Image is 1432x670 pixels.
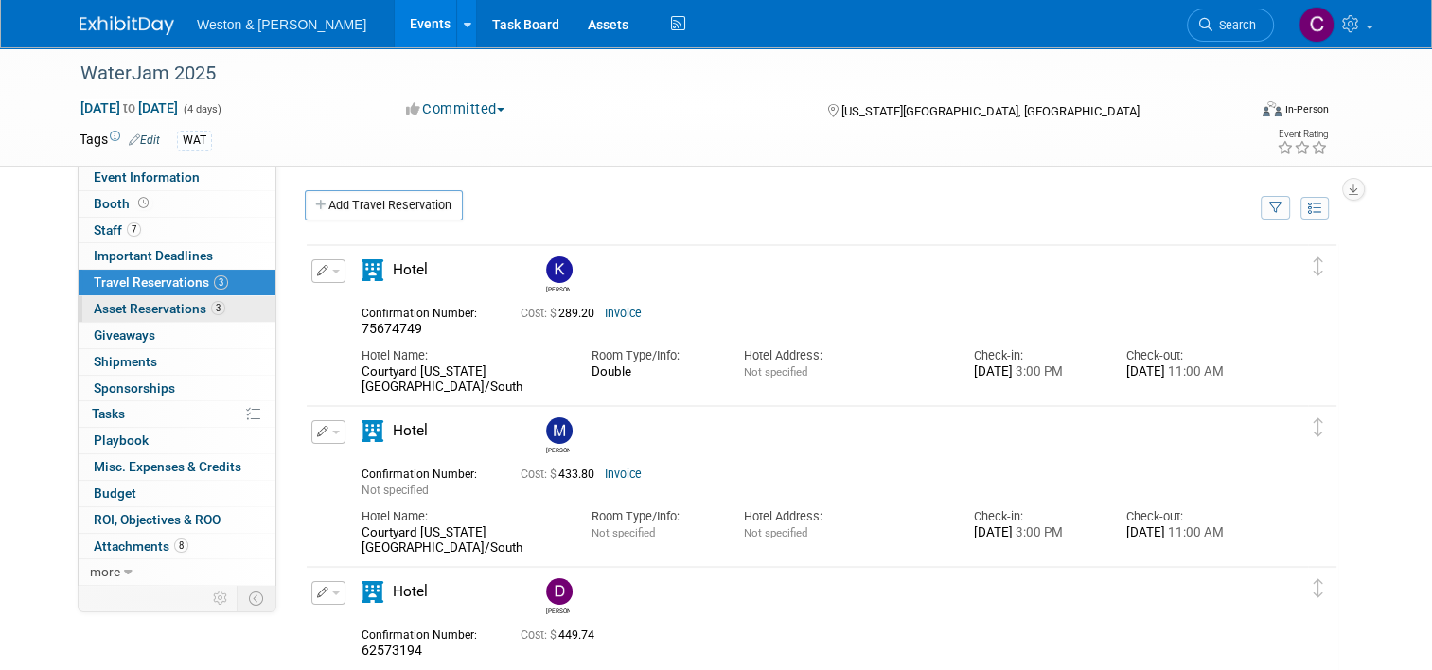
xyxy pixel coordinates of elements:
[393,583,428,600] span: Hotel
[182,103,221,115] span: (4 days)
[79,507,275,533] a: ROI, Objectives & ROO
[1165,525,1224,539] span: 11:00 AM
[94,459,241,474] span: Misc. Expenses & Credits
[546,417,573,444] img: Margaret McCarthy
[94,222,141,238] span: Staff
[974,508,1099,525] div: Check-in:
[541,578,575,615] div: David Black
[79,534,275,559] a: Attachments8
[211,301,225,315] span: 3
[399,99,512,119] button: Committed
[974,525,1099,541] div: [DATE]
[591,508,716,525] div: Room Type/Info:
[120,100,138,115] span: to
[546,444,570,454] div: Margaret McCarthy
[94,512,221,527] span: ROI, Objectives & ROO
[177,131,212,150] div: WAT
[362,643,422,658] span: 62573194
[1314,579,1323,598] i: Click and drag to move item
[94,538,188,554] span: Attachments
[127,222,141,237] span: 7
[362,301,492,321] div: Confirmation Number:
[744,347,945,364] div: Hotel Address:
[1299,7,1335,43] img: Chris O'Brien
[94,196,152,211] span: Booth
[362,525,562,557] div: Courtyard [US_STATE][GEOGRAPHIC_DATA]/South
[94,301,225,316] span: Asset Reservations
[79,428,275,453] a: Playbook
[744,365,807,379] span: Not specified
[79,323,275,348] a: Giveaways
[1126,347,1251,364] div: Check-out:
[80,99,179,116] span: [DATE] [DATE]
[541,256,575,293] div: Kevin MacKinnon
[546,283,570,293] div: Kevin MacKinnon
[591,364,716,379] div: Double
[94,248,213,263] span: Important Deadlines
[197,17,366,32] span: Weston & [PERSON_NAME]
[94,485,136,501] span: Budget
[94,380,175,396] span: Sponsorships
[744,526,807,539] span: Not specified
[90,564,120,579] span: more
[238,586,276,610] td: Toggle Event Tabs
[74,57,1223,91] div: WaterJam 2025
[362,484,429,497] span: Not specified
[1165,364,1224,379] span: 11:00 AM
[1263,101,1282,116] img: Format-Inperson.png
[974,364,1099,380] div: [DATE]
[1284,102,1329,116] div: In-Person
[362,420,383,442] i: Hotel
[1013,525,1063,539] span: 3:00 PM
[744,508,945,525] div: Hotel Address:
[94,274,228,290] span: Travel Reservations
[974,347,1099,364] div: Check-in:
[79,376,275,401] a: Sponsorships
[305,190,463,220] a: Add Travel Reservation
[79,191,275,217] a: Booth
[393,422,428,439] span: Hotel
[79,401,275,427] a: Tasks
[174,538,188,553] span: 8
[393,261,428,278] span: Hotel
[1269,203,1282,215] i: Filter by Traveler
[362,508,562,525] div: Hotel Name:
[521,467,602,481] span: 433.80
[1126,508,1251,525] div: Check-out:
[94,327,155,343] span: Giveaways
[79,243,275,269] a: Important Deadlines
[79,270,275,295] a: Travel Reservations3
[94,169,200,185] span: Event Information
[204,586,238,610] td: Personalize Event Tab Strip
[1126,525,1251,541] div: [DATE]
[80,130,160,151] td: Tags
[79,349,275,375] a: Shipments
[541,417,575,454] div: Margaret McCarthy
[1013,364,1063,379] span: 3:00 PM
[521,628,602,642] span: 449.74
[79,165,275,190] a: Event Information
[521,307,602,320] span: 289.20
[546,578,573,605] img: David Black
[1314,418,1323,437] i: Click and drag to move item
[591,347,716,364] div: Room Type/Info:
[362,623,492,643] div: Confirmation Number:
[134,196,152,210] span: Booth not reserved yet
[92,406,125,421] span: Tasks
[1277,130,1328,139] div: Event Rating
[591,526,654,539] span: Not specified
[362,364,562,397] div: Courtyard [US_STATE][GEOGRAPHIC_DATA]/South
[546,256,573,283] img: Kevin MacKinnon
[79,481,275,506] a: Budget
[94,354,157,369] span: Shipments
[362,321,422,336] span: 75674749
[1314,257,1323,276] i: Click and drag to move item
[1126,364,1251,380] div: [DATE]
[94,432,149,448] span: Playbook
[1187,9,1274,42] a: Search
[1212,18,1256,32] span: Search
[605,467,642,481] a: Invoice
[80,16,174,35] img: ExhibitDay
[546,605,570,615] div: David Black
[605,307,642,320] a: Invoice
